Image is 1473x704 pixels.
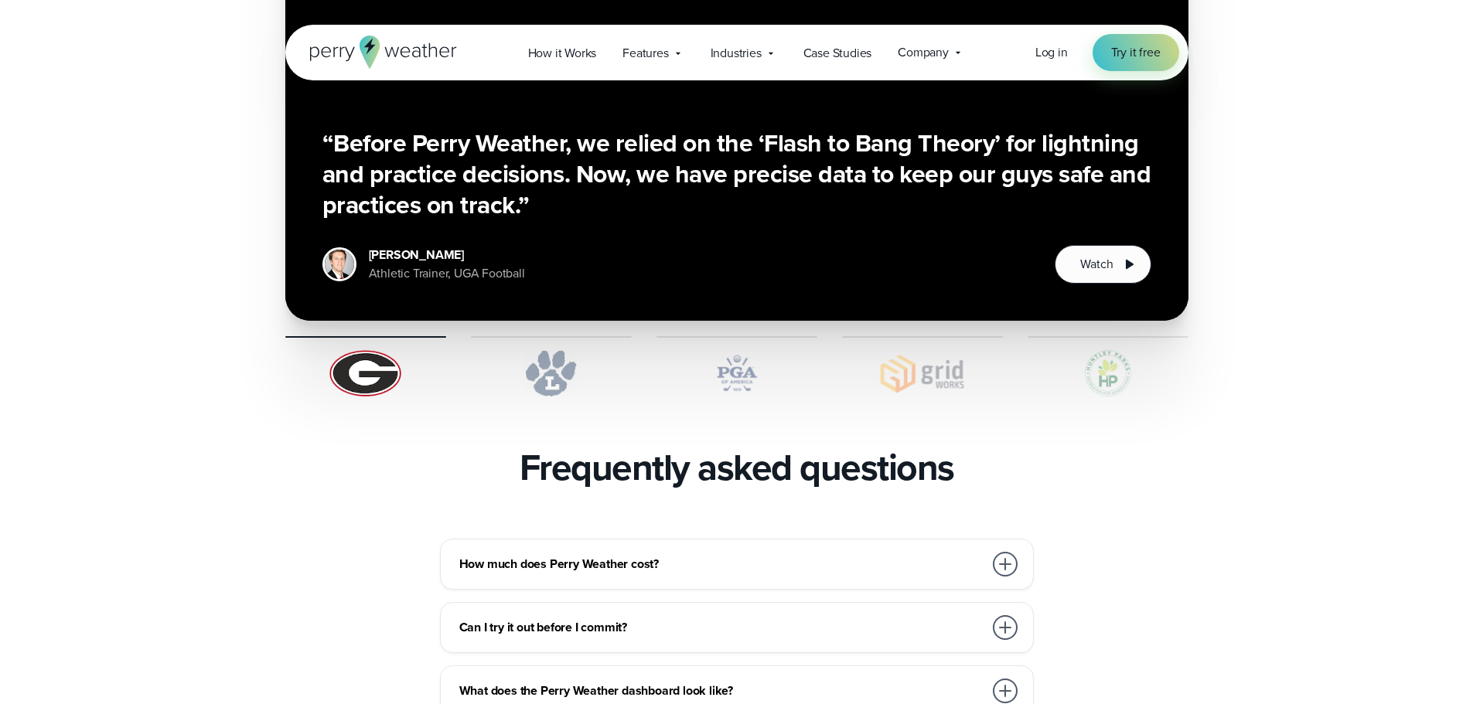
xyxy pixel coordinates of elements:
a: Try it free [1093,34,1179,71]
h3: What does the Perry Weather dashboard look like? [459,682,984,700]
span: Industries [711,44,762,63]
button: Watch [1055,245,1151,284]
img: PGA.svg [656,350,817,396]
h2: Frequently asked questions [520,446,954,489]
a: Log in [1035,43,1068,62]
h3: How much does Perry Weather cost? [459,555,984,573]
img: Gridworks.svg [842,350,1003,396]
h3: “Before Perry Weather, we relied on the ‘Flash to Bang Theory’ for lightning and practice decisio... [322,128,1151,220]
a: Case Studies [790,37,885,69]
span: How it Works [528,44,597,63]
h3: Can I try it out before I commit? [459,618,984,637]
span: Case Studies [803,44,872,63]
span: Log in [1035,43,1068,61]
div: [PERSON_NAME] [369,246,525,264]
span: Watch [1080,255,1113,274]
a: How it Works [515,37,610,69]
span: Features [622,44,668,63]
span: Try it free [1111,43,1161,62]
span: Company [898,43,949,62]
div: Athletic Trainer, UGA Football [369,264,525,283]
